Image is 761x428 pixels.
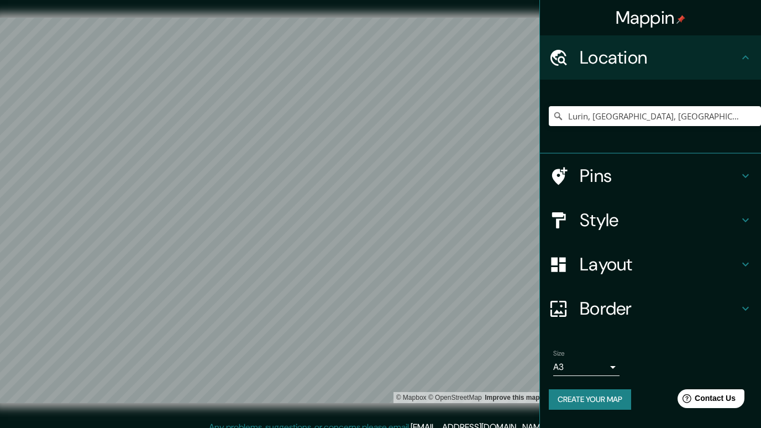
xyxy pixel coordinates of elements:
[540,35,761,80] div: Location
[485,394,539,401] a: Map feedback
[580,46,739,69] h4: Location
[549,389,631,410] button: Create your map
[580,165,739,187] h4: Pins
[553,349,565,358] label: Size
[580,209,739,231] h4: Style
[580,253,739,275] h4: Layout
[663,385,749,416] iframe: Help widget launcher
[428,394,482,401] a: OpenStreetMap
[553,358,620,376] div: A3
[549,106,761,126] input: Pick your city or area
[676,15,685,24] img: pin-icon.png
[580,297,739,320] h4: Border
[540,286,761,331] div: Border
[396,394,427,401] a: Mapbox
[616,7,686,29] h4: Mappin
[540,154,761,198] div: Pins
[540,198,761,242] div: Style
[540,242,761,286] div: Layout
